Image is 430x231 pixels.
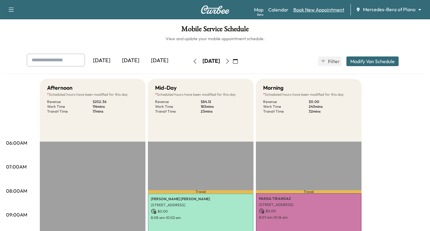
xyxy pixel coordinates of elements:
[201,109,246,114] p: 23 mins
[47,99,93,104] p: Revenue
[293,6,344,13] a: Book New Appointment
[263,104,309,109] p: Work Time
[263,109,309,114] p: Transit Time
[309,109,354,114] p: 32 mins
[47,92,138,97] p: Scheduled hours have been modified for this day
[263,99,309,104] p: Revenue
[155,109,201,114] p: Transit Time
[257,12,263,17] div: Beta
[202,57,220,65] div: [DATE]
[155,84,177,92] h5: Mid-Day
[259,202,358,207] p: [STREET_ADDRESS]
[87,54,116,68] div: [DATE]
[155,99,201,104] p: Revenue
[201,104,246,109] p: 183 mins
[145,54,174,68] div: [DATE]
[259,196,358,201] p: PARISA TIRANDAZ
[263,84,283,92] h5: Morning
[151,203,250,207] p: [STREET_ADDRESS]
[328,58,339,65] span: Filter
[151,197,250,201] p: [PERSON_NAME] [PERSON_NAME]
[47,84,72,92] h5: Afternoon
[148,190,253,194] p: Travel
[309,104,354,109] p: 243 mins
[256,190,362,193] p: Travel
[93,99,138,104] p: $ 252.36
[259,208,358,214] p: $ 0.00
[47,104,93,109] p: Work Time
[6,25,424,36] h1: Mobile Service Schedule
[93,104,138,109] p: 114 mins
[151,215,250,220] p: 8:08 am - 10:02 am
[6,139,27,146] p: 06:00AM
[6,163,27,170] p: 07:00AM
[263,92,354,97] p: Scheduled hours have been modified for this day
[6,36,424,42] h6: View and update your mobile appointment schedule.
[363,6,416,13] span: Mercedes-Benz of Plano
[155,104,201,109] p: Work Time
[254,6,263,13] a: MapBeta
[346,56,399,66] button: Modify Van Schedule
[6,187,27,194] p: 08:00AM
[201,5,230,14] img: Curbee Logo
[6,211,27,218] p: 09:00AM
[259,215,358,220] p: 8:07 am - 10:16 am
[151,209,250,214] p: $ 0.00
[93,109,138,114] p: 17 mins
[309,99,354,104] p: $ 0.00
[318,56,342,66] button: Filter
[155,92,246,97] p: Scheduled hours have been modified for this day
[201,99,246,104] p: $ 84.12
[116,54,145,68] div: [DATE]
[47,109,93,114] p: Transit Time
[268,6,288,13] a: Calendar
